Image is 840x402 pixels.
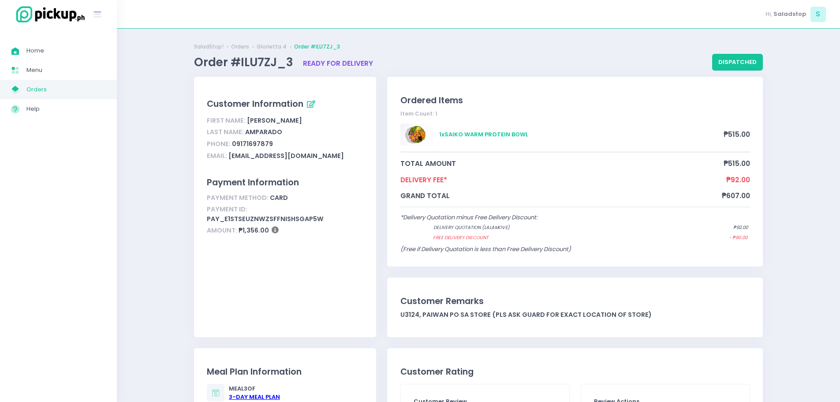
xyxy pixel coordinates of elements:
[400,175,726,185] span: Delivery Fee*
[722,191,750,201] span: ₱607.00
[400,213,538,222] span: *Delivery Quotation minus Free Delivery Discount:
[433,234,694,241] span: Free Delivery Discount
[773,10,806,19] span: Saladstop
[207,193,269,202] span: Payment Method:
[257,43,287,51] a: Glorietta 4
[231,43,249,51] a: Orders
[207,205,247,214] span: Payment ID:
[400,94,750,107] div: Ordered Items
[207,226,237,235] span: Amount:
[729,234,747,241] span: - ₱90.00
[11,5,86,24] img: logo
[26,103,106,115] span: Help
[207,365,363,378] div: Meal Plan Information
[26,84,106,95] span: Orders
[207,151,227,160] span: Email:
[726,175,750,185] span: ₱92.00
[400,110,750,118] div: Item Count: 1
[400,310,750,319] div: U3124, paiwan po sa store (pls ask guard for exact location of store)
[765,10,772,19] span: Hi,
[733,224,748,231] span: ₱92.00
[194,43,224,51] a: SaladStop!
[400,158,724,169] span: total amount
[400,245,571,253] span: (Free if Delivery Quotation is less than Free Delivery Discount)
[26,64,106,76] span: Menu
[207,139,231,148] span: Phone:
[194,54,296,70] span: Order #ILU7ZJ_3
[400,295,750,308] div: Customer Remarks
[433,224,698,231] span: Delivery quotation (lalamove)
[229,393,280,402] div: 3 -Day Meal Plan
[207,192,363,204] div: card
[26,45,106,56] span: Home
[303,59,373,68] span: ready for delivery
[724,158,750,169] span: ₱515.00
[207,97,363,112] div: Customer Information
[207,225,363,237] div: ₱1,356.00
[207,127,363,139] div: Amparado
[207,138,363,150] div: 09171697879
[207,150,363,162] div: [EMAIL_ADDRESS][DOMAIN_NAME]
[294,43,340,51] a: Order #ILU7ZJ_3
[229,384,280,402] div: Meal 3 of
[207,115,363,127] div: [PERSON_NAME]
[400,191,722,201] span: grand total
[400,365,750,378] div: Customer Rating
[207,128,244,136] span: Last Name:
[207,204,363,225] div: pay_e1sTSEUZNWZsFfNiShSgAp5W
[810,7,826,22] span: S
[712,54,763,71] button: dispatched
[207,116,246,125] span: First Name:
[207,176,363,189] div: Payment Information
